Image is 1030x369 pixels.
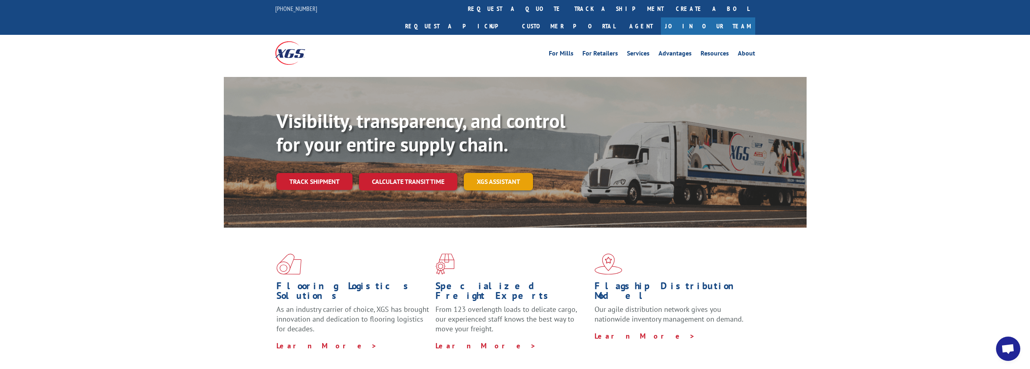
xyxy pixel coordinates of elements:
[595,305,743,324] span: Our agile distribution network gives you nationwide inventory management on demand.
[275,4,317,13] a: [PHONE_NUMBER]
[276,108,565,157] b: Visibility, transparency, and control for your entire supply chain.
[399,17,516,35] a: Request a pickup
[595,281,748,305] h1: Flagship Distribution Model
[996,337,1020,361] div: Open chat
[276,341,377,350] a: Learn More >
[464,173,533,190] a: XGS ASSISTANT
[276,281,429,305] h1: Flooring Logistics Solutions
[435,341,536,350] a: Learn More >
[582,50,618,59] a: For Retailers
[276,305,429,333] span: As an industry carrier of choice, XGS has brought innovation and dedication to flooring logistics...
[595,331,695,341] a: Learn More >
[516,17,621,35] a: Customer Portal
[595,254,622,275] img: xgs-icon-flagship-distribution-model-red
[435,305,588,341] p: From 123 overlength loads to delicate cargo, our experienced staff knows the best way to move you...
[627,50,650,59] a: Services
[359,173,457,190] a: Calculate transit time
[435,254,454,275] img: xgs-icon-focused-on-flooring-red
[276,173,353,190] a: Track shipment
[435,281,588,305] h1: Specialized Freight Experts
[549,50,573,59] a: For Mills
[701,50,729,59] a: Resources
[621,17,661,35] a: Agent
[738,50,755,59] a: About
[276,254,302,275] img: xgs-icon-total-supply-chain-intelligence-red
[658,50,692,59] a: Advantages
[661,17,755,35] a: Join Our Team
